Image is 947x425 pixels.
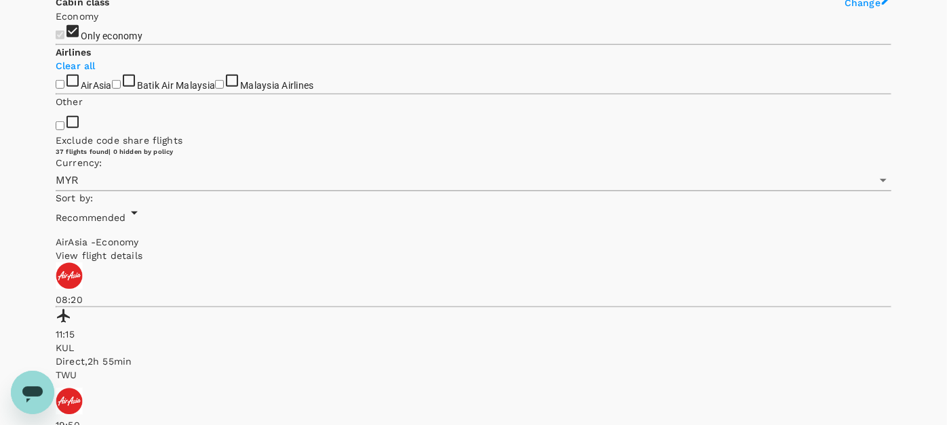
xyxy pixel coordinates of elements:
[11,371,54,414] iframe: Button to launch messaging window
[56,193,93,203] span: Sort by :
[56,157,102,168] span: Currency :
[56,134,891,147] p: Exclude code share flights
[56,237,91,247] span: AirAsia
[56,95,891,108] p: Other
[56,341,891,355] p: KUL
[81,31,142,41] span: Only economy
[56,355,891,368] div: Direct , 2h 55min
[56,31,64,39] input: Only economy
[56,368,891,382] p: TWU
[56,212,126,223] span: Recommended
[215,80,224,89] input: Malaysia Airlines
[240,80,313,91] span: Malaysia Airlines
[56,47,91,58] strong: Airlines
[112,80,121,89] input: Batik Air Malaysia
[56,249,891,262] p: View flight details
[874,171,893,190] button: Open
[56,388,83,415] img: AK
[56,327,891,341] p: 11:15
[137,80,216,91] span: Batik Air Malaysia
[56,293,891,306] p: 08:20
[56,147,891,156] div: 37 flights found | 0 hidden by policy
[56,121,64,130] input: Exclude code share flights
[56,9,891,23] p: Economy
[56,80,64,89] input: AirAsia
[91,237,96,247] span: -
[81,80,112,91] span: AirAsia
[56,262,83,289] img: AK
[96,237,138,247] span: Economy
[56,59,891,73] p: Clear all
